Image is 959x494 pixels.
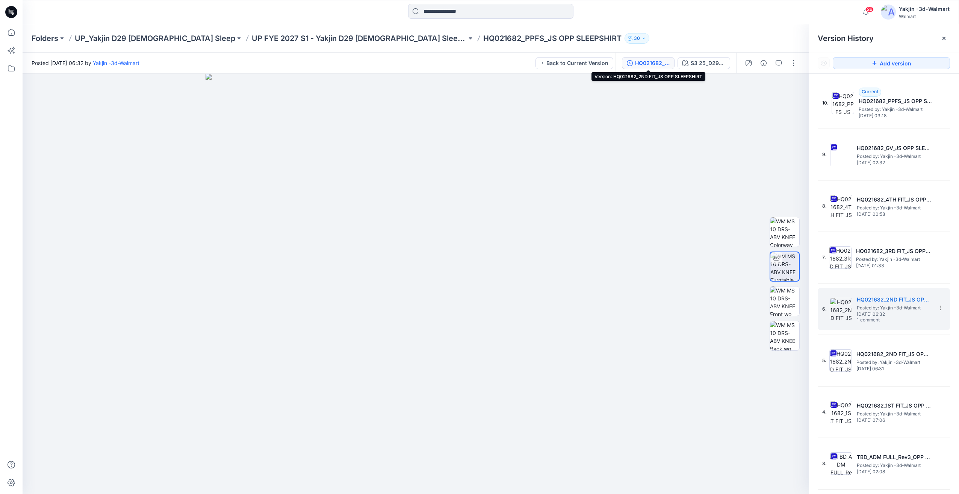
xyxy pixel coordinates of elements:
h5: HQ021682_2ND FIT_JS OPP SLEEPSHIRT [857,295,932,304]
h5: HQ021682_4TH FIT_JS OPP SLEEPSHIRT [857,195,932,204]
img: eyJhbGciOiJIUzI1NiIsImtpZCI6IjAiLCJzbHQiOiJzZXMiLCJ0eXAiOiJKV1QifQ.eyJkYXRhIjp7InR5cGUiOiJzdG9yYW... [206,74,626,494]
p: HQ021682_PPFS_JS OPP SLEEPSHIRT [483,33,622,44]
div: HQ021682_2ND FIT_JS OPP SLEEPSHIRT [635,59,670,67]
h5: HQ021682_2ND FIT_JS OPP SLEEPSHIRT [856,350,932,359]
span: 5. [822,357,826,364]
img: avatar [881,5,896,20]
span: [DATE] 07:06 [857,418,932,423]
span: [DATE] 06:31 [856,366,932,371]
h5: HQ021682_1ST FIT_JS OPP SLEEPSHIRT [857,401,932,410]
span: 26 [865,6,874,12]
img: HQ021682_2ND FIT_JS OPP SLEEPSHIRT [830,298,852,320]
span: [DATE] 00:58 [857,212,932,217]
a: Folders [32,33,58,44]
button: Show Hidden Versions [818,57,830,69]
span: [DATE] 02:32 [857,160,932,165]
button: S3 25_D29_JS_LEOPARD_RPT_WinterWhite_CW14_KOM W PKT [678,57,730,69]
span: Posted by: Yakjin -3d-Walmart [856,359,932,366]
span: 3. [822,460,827,467]
span: Posted by: Yakjin -3d-Walmart [857,462,932,469]
img: HQ021682_1ST FIT_JS OPP SLEEPSHIRT [830,401,852,423]
h5: HQ021682_GV_JS OPP SLEEPSHIRT [857,144,932,153]
img: WM MS 10 DRS-ABV KNEE Colorway wo Avatar [770,217,799,247]
span: 4. [822,409,827,415]
button: 30 [625,33,649,44]
span: 6. [822,306,827,312]
h5: HQ021682_PPFS_JS OPP SLEEPSHIRT [859,97,934,106]
button: HQ021682_2ND FIT_JS OPP SLEEPSHIRT [622,57,675,69]
span: Version History [818,34,874,43]
div: S3 25_D29_JS_LEOPARD_RPT_WinterWhite_CW14_KOM W PKT [691,59,725,67]
img: HQ021682_PPFS_JS OPP SLEEPSHIRT [832,92,854,114]
span: Posted by: Yakjin -3d-Walmart [857,153,932,160]
span: Posted by: Yakjin -3d-Walmart [857,304,932,312]
span: Posted [DATE] 06:32 by [32,59,139,67]
span: Current [862,89,878,94]
span: 9. [822,151,827,158]
img: WM MS 10 DRS-ABV KNEE Back wo Avatar [770,321,799,350]
button: Add version [833,57,950,69]
h5: TBD_ADM FULL_Rev3_OPP SLEEPSHIRT [857,453,932,462]
img: TBD_ADM FULL_Rev3_OPP SLEEPSHIRT [830,452,852,475]
div: Walmart [899,14,950,19]
span: 10. [822,100,829,106]
span: 8. [822,203,827,209]
p: 30 [634,34,640,42]
img: HQ021682_4TH FIT_JS OPP SLEEPSHIRT [830,195,852,217]
img: HQ021682_GV_JS OPP SLEEPSHIRT [830,143,852,166]
span: Posted by: Yakjin -3d-Walmart [859,106,934,113]
div: Yakjin -3d-Walmart [899,5,950,14]
span: [DATE] 02:08 [857,469,932,474]
button: Details [758,57,770,69]
a: UP_Yakjin D29 [DEMOGRAPHIC_DATA] Sleep [75,33,235,44]
a: UP FYE 2027 S1 - Yakjin D29 [DEMOGRAPHIC_DATA] Sleepwear [252,33,467,44]
span: 7. [822,254,826,261]
span: [DATE] 01:33 [856,263,931,268]
img: WM MS 10 DRS-ABV KNEE Turntable with Avatar [770,252,799,281]
span: [DATE] 06:32 [857,312,932,317]
button: Close [941,35,947,41]
a: Yakjin -3d-Walmart [93,60,139,66]
img: HQ021682_3RD FIT_JS OPP SLEEPSHIRT [829,246,852,269]
span: Posted by: Yakjin -3d-Walmart [857,410,932,418]
span: [DATE] 03:18 [859,113,934,118]
button: Back to Current Version [535,57,613,69]
span: 1 comment [857,317,909,323]
h5: HQ021682_3RD FIT_JS OPP SLEEPSHIRT [856,247,931,256]
img: WM MS 10 DRS-ABV KNEE Front wo Avatar [770,286,799,316]
span: Posted by: Yakjin -3d-Walmart [856,256,931,263]
img: HQ021682_2ND FIT_JS OPP SLEEPSHIRT [829,349,852,372]
span: Posted by: Yakjin -3d-Walmart [857,204,932,212]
